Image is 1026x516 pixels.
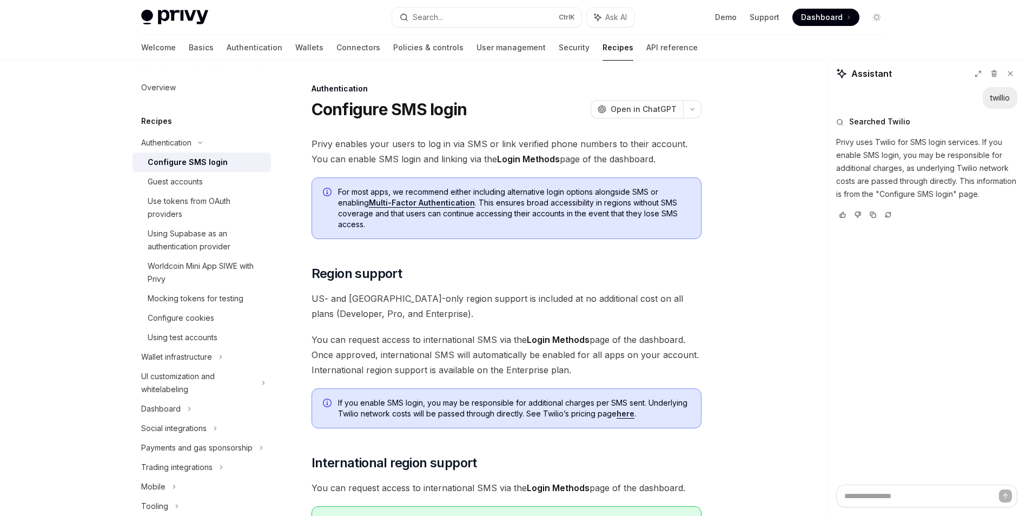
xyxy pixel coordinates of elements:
[141,441,253,454] div: Payments and gas sponsorship
[141,115,172,128] h5: Recipes
[148,260,264,286] div: Worldcoin Mini App SIWE with Privy
[141,480,166,493] div: Mobile
[999,489,1012,502] button: Send message
[559,13,575,22] span: Ctrl K
[141,10,208,25] img: light logo
[476,35,546,61] a: User management
[141,500,168,513] div: Tooling
[392,8,581,27] button: Search...CtrlK
[312,454,477,472] span: International region support
[323,188,334,199] svg: Info
[295,35,323,61] a: Wallets
[715,12,737,23] a: Demo
[148,292,243,305] div: Mocking tokens for testing
[312,332,701,378] span: You can request access to international SMS via the page of the dashboard. Once approved, interna...
[148,227,264,253] div: Using Supabase as an authentication provider
[141,136,191,149] div: Authentication
[605,12,627,23] span: Ask AI
[312,83,701,94] div: Authentication
[133,172,271,191] a: Guest accounts
[851,67,892,80] span: Assistant
[836,116,1017,127] button: Searched Twilio
[312,265,402,282] span: Region support
[133,308,271,328] a: Configure cookies
[336,35,380,61] a: Connectors
[133,328,271,347] a: Using test accounts
[527,334,590,345] strong: Login Methods
[369,198,475,208] a: Multi-Factor Authentication
[587,8,634,27] button: Ask AI
[591,100,683,118] button: Open in ChatGPT
[849,116,910,127] span: Searched Twilio
[611,104,677,115] span: Open in ChatGPT
[141,402,181,415] div: Dashboard
[148,175,203,188] div: Guest accounts
[227,35,282,61] a: Authentication
[141,81,176,94] div: Overview
[527,482,590,493] strong: Login Methods
[133,256,271,289] a: Worldcoin Mini App SIWE with Privy
[323,399,334,409] svg: Info
[836,136,1017,201] p: Privy uses Twilio for SMS login services. If you enable SMS login, you may be responsible for add...
[148,195,264,221] div: Use tokens from OAuth providers
[133,191,271,224] a: Use tokens from OAuth providers
[413,11,443,24] div: Search...
[338,187,690,230] span: For most apps, we recommend either including alternative login options alongside SMS or enabling ...
[801,12,843,23] span: Dashboard
[133,78,271,97] a: Overview
[141,461,213,474] div: Trading integrations
[646,35,698,61] a: API reference
[792,9,859,26] a: Dashboard
[603,35,633,61] a: Recipes
[312,100,467,119] h1: Configure SMS login
[750,12,779,23] a: Support
[990,92,1010,103] div: twillio
[393,35,464,61] a: Policies & controls
[189,35,214,61] a: Basics
[312,136,701,167] span: Privy enables your users to log in via SMS or link verified phone numbers to their account. You c...
[141,422,207,435] div: Social integrations
[868,9,885,26] button: Toggle dark mode
[312,291,701,321] span: US- and [GEOGRAPHIC_DATA]-only region support is included at no additional cost on all plans (Dev...
[617,409,634,419] a: here
[338,398,690,419] span: If you enable SMS login, you may be responsible for additional charges per SMS sent. Underlying T...
[133,153,271,172] a: Configure SMS login
[559,35,590,61] a: Security
[141,350,212,363] div: Wallet infrastructure
[148,312,214,325] div: Configure cookies
[497,154,560,164] strong: Login Methods
[148,156,228,169] div: Configure SMS login
[133,224,271,256] a: Using Supabase as an authentication provider
[141,35,176,61] a: Welcome
[133,289,271,308] a: Mocking tokens for testing
[141,370,255,396] div: UI customization and whitelabeling
[148,331,217,344] div: Using test accounts
[312,480,701,495] span: You can request access to international SMS via the page of the dashboard.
